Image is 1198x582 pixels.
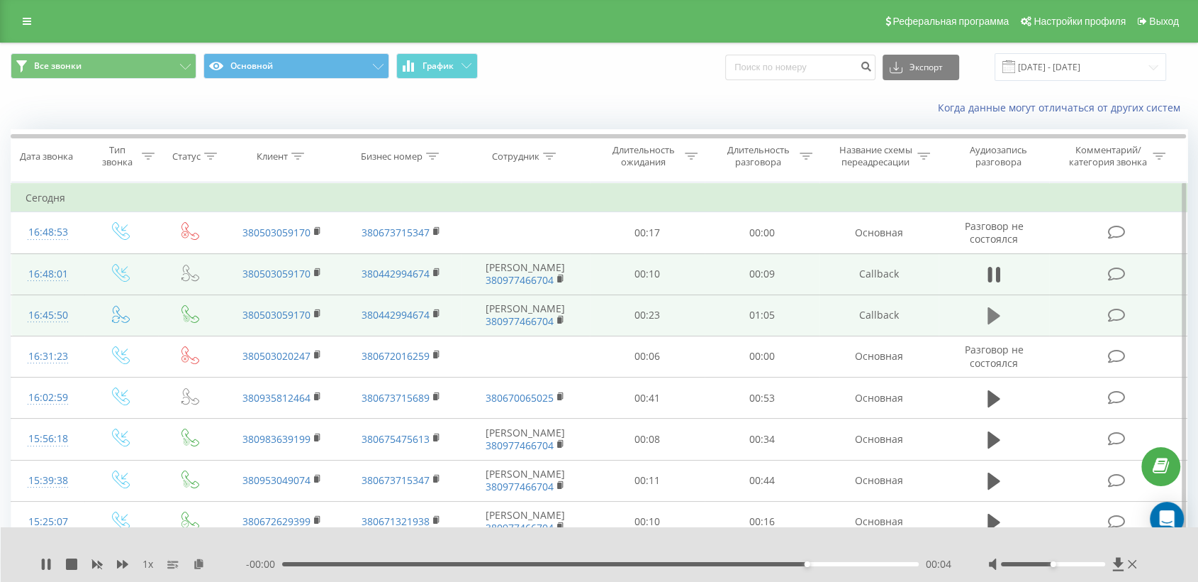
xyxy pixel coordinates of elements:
[1050,561,1056,567] div: Accessibility label
[362,267,430,280] a: 380442994674
[26,467,70,495] div: 15:39:38
[361,150,422,163] div: Бизнес номер
[838,144,914,168] div: Название схемы переадресации
[964,343,1023,369] span: Разговор не состоялся
[396,53,478,79] button: График
[705,419,819,460] td: 00:34
[203,53,389,79] button: Основной
[1150,502,1184,536] div: Open Intercom Messenger
[172,150,201,163] div: Статус
[461,419,589,460] td: [PERSON_NAME]
[705,501,819,542] td: 00:16
[819,460,939,501] td: Основная
[34,60,82,72] span: Все звонки
[1066,144,1149,168] div: Комментарий/категория звонка
[11,184,1187,212] td: Сегодня
[953,144,1045,168] div: Аудиозапись разговора
[486,521,554,534] a: 380977466704
[461,253,589,295] td: [PERSON_NAME]
[242,226,310,239] a: 380503059170
[257,150,288,163] div: Клиент
[26,343,70,370] div: 16:31:23
[242,349,310,363] a: 380503020247
[892,16,1009,27] span: Реферальная программа
[819,253,939,295] td: Callback
[26,384,70,412] div: 16:02:59
[486,439,554,452] a: 380977466704
[705,336,819,377] td: 00:00
[362,226,430,239] a: 380673715347
[26,302,70,329] div: 16:45:50
[605,144,681,168] div: Длительность ожидания
[461,295,589,336] td: [PERSON_NAME]
[242,267,310,280] a: 380503059170
[883,55,959,80] button: Экспорт
[242,308,310,322] a: 380503059170
[819,295,939,336] td: Callback
[26,219,70,246] div: 16:48:53
[242,515,310,528] a: 380672629399
[362,473,430,487] a: 380673715347
[362,432,430,446] a: 380675475613
[362,391,430,405] a: 380673715689
[20,150,73,163] div: Дата звонка
[486,273,554,287] a: 380977466704
[461,460,589,501] td: [PERSON_NAME]
[938,101,1187,114] a: Когда данные могут отличаться от других систем
[819,378,939,419] td: Основная
[242,473,310,487] a: 380953049074
[819,501,939,542] td: Основная
[720,144,796,168] div: Длительность разговора
[964,219,1023,246] span: Разговор не состоялся
[590,378,705,419] td: 00:41
[362,308,430,322] a: 380442994674
[1149,16,1179,27] span: Выход
[486,391,554,405] a: 380670065025
[26,508,70,536] div: 15:25:07
[492,150,539,163] div: Сотрудник
[819,212,939,253] td: Основная
[705,295,819,336] td: 01:05
[242,432,310,446] a: 380983639199
[705,378,819,419] td: 00:53
[362,515,430,528] a: 380671321938
[26,260,70,288] div: 16:48:01
[590,460,705,501] td: 00:11
[590,419,705,460] td: 00:08
[705,212,819,253] td: 00:00
[705,253,819,295] td: 00:09
[805,561,810,567] div: Accessibility label
[26,425,70,453] div: 15:56:18
[926,557,951,571] span: 00:04
[142,557,153,571] span: 1 x
[590,336,705,377] td: 00:06
[590,253,705,295] td: 00:10
[725,55,875,80] input: Поиск по номеру
[11,53,196,79] button: Все звонки
[590,212,705,253] td: 00:17
[819,336,939,377] td: Основная
[246,557,282,571] span: - 00:00
[590,501,705,542] td: 00:10
[705,460,819,501] td: 00:44
[1034,16,1126,27] span: Настройки профиля
[422,61,454,71] span: График
[97,144,138,168] div: Тип звонка
[362,349,430,363] a: 380672016259
[590,295,705,336] td: 00:23
[242,391,310,405] a: 380935812464
[486,480,554,493] a: 380977466704
[819,419,939,460] td: Основная
[461,501,589,542] td: [PERSON_NAME]
[486,314,554,328] a: 380977466704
